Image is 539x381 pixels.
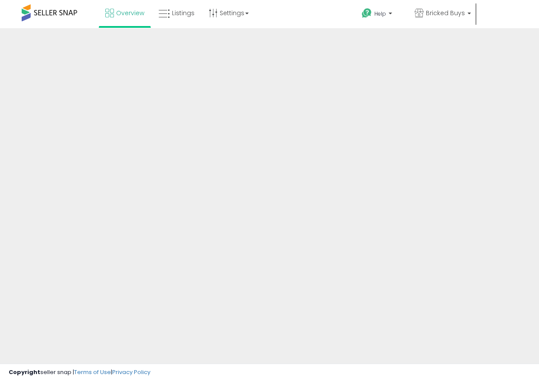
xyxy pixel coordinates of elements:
[361,8,372,19] i: Get Help
[9,368,150,377] div: seller snap | |
[74,368,111,376] a: Terms of Use
[426,9,465,17] span: Bricked Buys
[374,10,386,17] span: Help
[112,368,150,376] a: Privacy Policy
[355,1,407,28] a: Help
[9,368,40,376] strong: Copyright
[172,9,195,17] span: Listings
[116,9,144,17] span: Overview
